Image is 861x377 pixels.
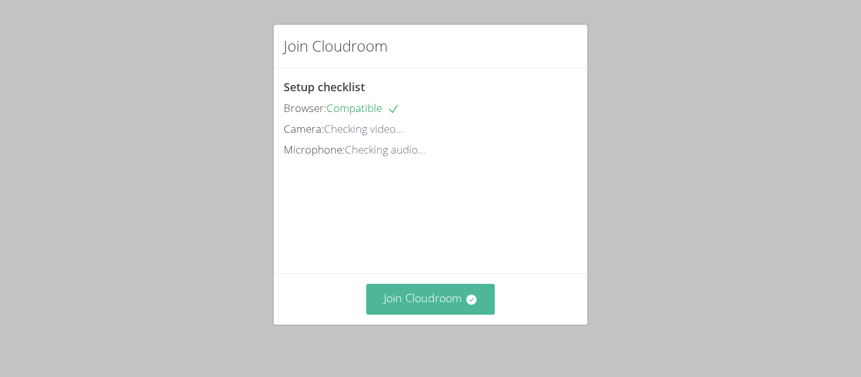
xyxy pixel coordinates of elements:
span: Checking audio... [345,142,425,157]
h2: Join Cloudroom [284,35,388,57]
button: Join Cloudroom [366,284,495,315]
span: Compatible [326,101,400,115]
span: Checking video... [324,121,403,136]
span: Camera: [284,121,324,136]
span: Browser: [284,101,326,115]
span: Setup checklist [284,79,365,94]
span: Microphone: [284,142,345,157]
